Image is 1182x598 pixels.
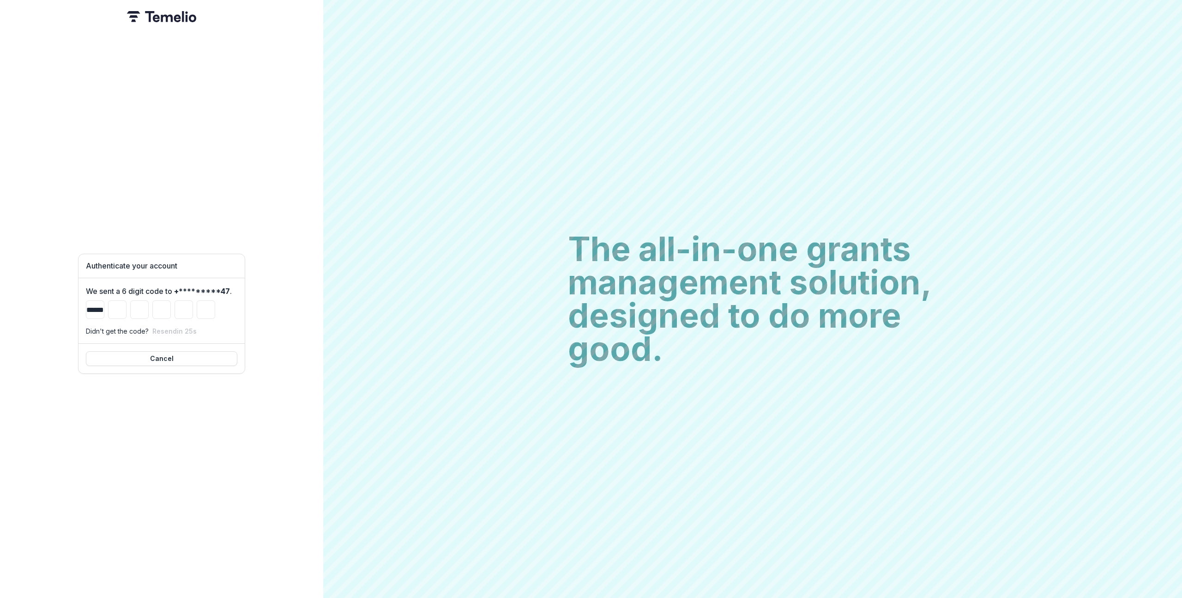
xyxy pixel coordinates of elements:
img: Temelio [127,11,196,22]
label: We sent a 6 digit code to . [86,286,232,297]
input: Please enter your pin code [108,300,127,319]
h1: Authenticate your account [86,262,237,270]
button: Cancel [86,351,237,366]
input: Please enter your pin code [152,300,171,319]
button: Resendin 25s [152,327,197,335]
input: Please enter your pin code [86,300,104,319]
input: Please enter your pin code [175,300,193,319]
input: Please enter your pin code [197,300,215,319]
p: Didn't get the code? [86,326,149,336]
input: Please enter your pin code [130,300,149,319]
